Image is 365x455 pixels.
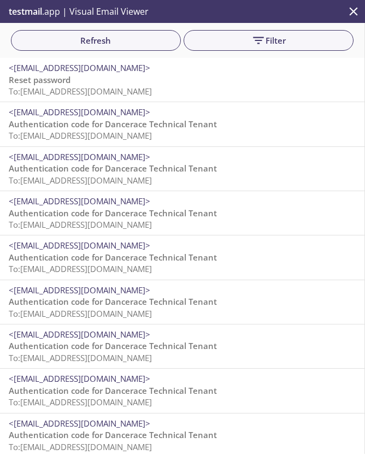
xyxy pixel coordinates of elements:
span: Authentication code for Dancerace Technical Tenant [9,429,217,440]
span: <[EMAIL_ADDRESS][DOMAIN_NAME]> [9,285,150,296]
span: Filter [192,33,345,48]
span: <[EMAIL_ADDRESS][DOMAIN_NAME]> [9,107,150,117]
span: Reset password [9,74,70,85]
span: Authentication code for Dancerace Technical Tenant [9,340,217,351]
span: To: [EMAIL_ADDRESS][DOMAIN_NAME] [9,130,152,141]
span: To: [EMAIL_ADDRESS][DOMAIN_NAME] [9,441,152,452]
span: <[EMAIL_ADDRESS][DOMAIN_NAME]> [9,240,150,251]
span: <[EMAIL_ADDRESS][DOMAIN_NAME]> [9,418,150,429]
span: Refresh [20,33,172,48]
span: To: [EMAIL_ADDRESS][DOMAIN_NAME] [9,263,152,274]
span: To: [EMAIL_ADDRESS][DOMAIN_NAME] [9,352,152,363]
span: Authentication code for Dancerace Technical Tenant [9,296,217,307]
span: To: [EMAIL_ADDRESS][DOMAIN_NAME] [9,219,152,230]
span: Authentication code for Dancerace Technical Tenant [9,252,217,263]
span: testmail [9,5,42,17]
button: Refresh [11,30,181,51]
span: Authentication code for Dancerace Technical Tenant [9,208,217,218]
span: To: [EMAIL_ADDRESS][DOMAIN_NAME] [9,397,152,407]
span: Authentication code for Dancerace Technical Tenant [9,385,217,396]
span: <[EMAIL_ADDRESS][DOMAIN_NAME]> [9,196,150,206]
span: Authentication code for Dancerace Technical Tenant [9,163,217,174]
span: <[EMAIL_ADDRESS][DOMAIN_NAME]> [9,151,150,162]
span: <[EMAIL_ADDRESS][DOMAIN_NAME]> [9,373,150,384]
span: To: [EMAIL_ADDRESS][DOMAIN_NAME] [9,175,152,186]
span: To: [EMAIL_ADDRESS][DOMAIN_NAME] [9,308,152,319]
span: To: [EMAIL_ADDRESS][DOMAIN_NAME] [9,86,152,97]
span: <[EMAIL_ADDRESS][DOMAIN_NAME]> [9,62,150,73]
button: Filter [184,30,354,51]
span: <[EMAIL_ADDRESS][DOMAIN_NAME]> [9,329,150,340]
span: Authentication code for Dancerace Technical Tenant [9,119,217,129]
